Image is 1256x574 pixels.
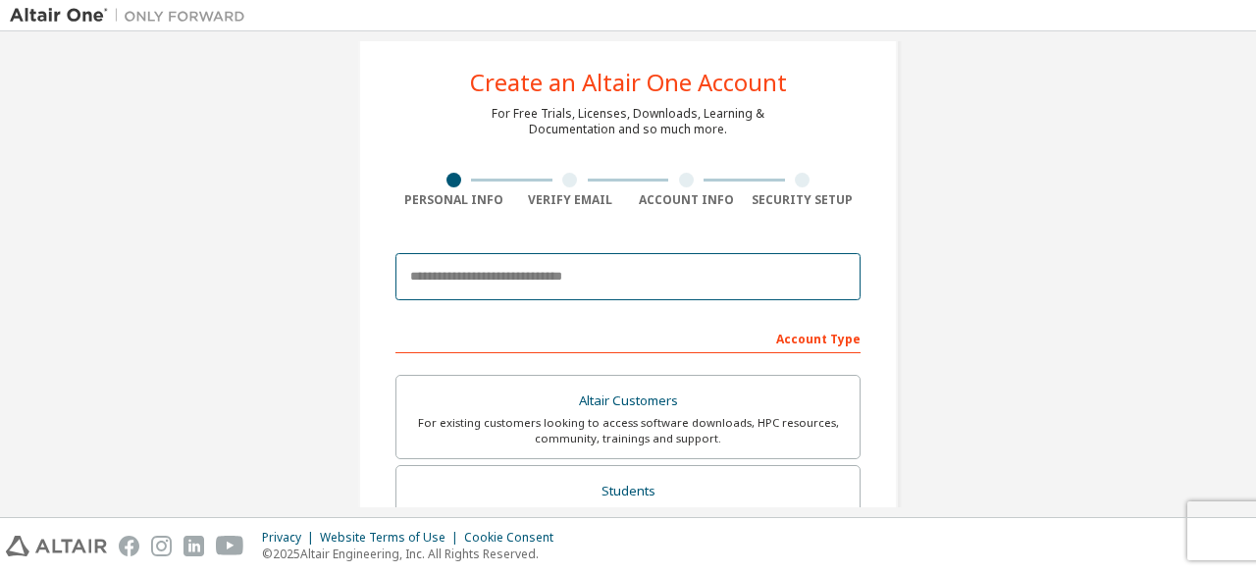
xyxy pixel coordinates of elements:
img: instagram.svg [151,536,172,556]
div: Cookie Consent [464,530,565,546]
img: altair_logo.svg [6,536,107,556]
div: Privacy [262,530,320,546]
div: Account Type [395,322,861,353]
div: Verify Email [512,192,629,208]
p: © 2025 Altair Engineering, Inc. All Rights Reserved. [262,546,565,562]
div: Altair Customers [408,388,848,415]
img: Altair One [10,6,255,26]
div: Security Setup [745,192,862,208]
div: Create an Altair One Account [470,71,787,94]
img: facebook.svg [119,536,139,556]
img: youtube.svg [216,536,244,556]
div: Website Terms of Use [320,530,464,546]
img: linkedin.svg [183,536,204,556]
div: Personal Info [395,192,512,208]
div: Students [408,478,848,505]
div: For existing customers looking to access software downloads, HPC resources, community, trainings ... [408,415,848,446]
div: Account Info [628,192,745,208]
div: For currently enrolled students looking to access the free Altair Student Edition bundle and all ... [408,505,848,537]
div: For Free Trials, Licenses, Downloads, Learning & Documentation and so much more. [492,106,764,137]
